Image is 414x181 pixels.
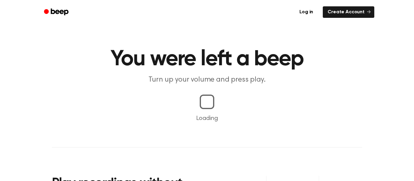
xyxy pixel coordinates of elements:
[293,5,319,19] a: Log in
[7,114,407,123] p: Loading
[91,75,323,85] p: Turn up your volume and press play.
[323,6,374,18] a: Create Account
[52,48,362,70] h1: You were left a beep
[40,6,74,18] a: Beep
